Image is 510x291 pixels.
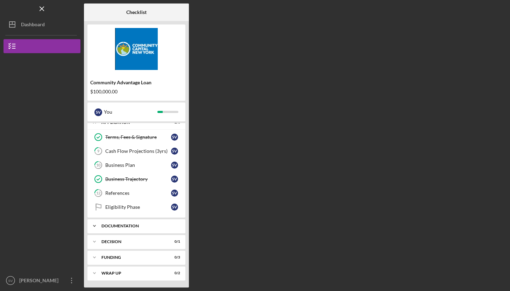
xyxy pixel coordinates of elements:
[91,130,182,144] a: Terms, Fees & SignatureSV
[91,158,182,172] a: 10Business PlanSV
[105,148,171,154] div: Cash Flow Projections (3yrs)
[171,134,178,141] div: S V
[17,274,63,289] div: [PERSON_NAME]
[87,28,185,70] img: Product logo
[105,134,171,140] div: Terms, Fees & Signature
[91,200,182,214] a: Eligibility PhaseSV
[168,240,180,244] div: 0 / 1
[91,144,182,158] a: 9Cash Flow Projections (3yrs)SV
[8,279,13,283] text: SV
[96,191,100,196] tspan: 12
[91,172,182,186] a: Business TrajectorySV
[101,224,177,228] div: Documentation
[104,106,157,118] div: You
[171,176,178,183] div: S V
[3,274,80,288] button: SV[PERSON_NAME]
[101,271,163,275] div: Wrap up
[97,149,100,154] tspan: 9
[105,190,171,196] div: References
[171,162,178,169] div: S V
[171,204,178,211] div: S V
[101,240,163,244] div: Decision
[21,17,45,33] div: Dashboard
[126,9,147,15] b: Checklist
[105,204,171,210] div: Eligibility Phase
[171,148,178,155] div: S V
[3,17,80,31] button: Dashboard
[90,80,183,85] div: Community Advantage Loan
[105,176,171,182] div: Business Trajectory
[105,162,171,168] div: Business Plan
[168,255,180,260] div: 0 / 3
[168,271,180,275] div: 0 / 2
[94,108,102,116] div: S V
[96,163,101,168] tspan: 10
[171,190,178,197] div: S V
[101,255,163,260] div: Funding
[91,186,182,200] a: 12ReferencesSV
[90,89,183,94] div: $100,000.00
